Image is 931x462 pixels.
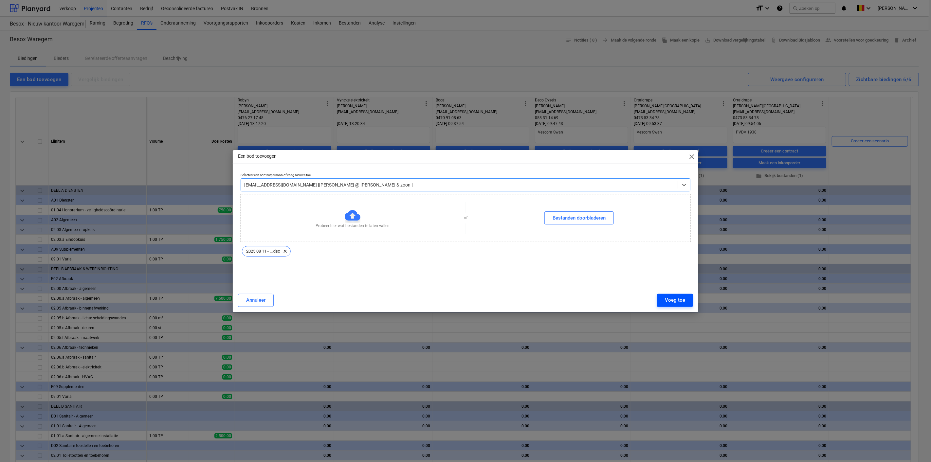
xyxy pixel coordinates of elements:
div: Probeer hier wat bestanden te laten vallenofBestanden doorbladeren [241,194,691,242]
span: close [688,153,696,161]
div: Annuleer [246,296,265,304]
button: Voeg toe [657,294,693,307]
div: Chatwidget [898,431,931,462]
button: Bestanden doorbladeren [544,211,614,224]
p: Selecteer een contactpersoon of voeg nieuwe toe [241,173,690,178]
span: 2025 08 11 - ...xlsx [242,249,284,254]
p: Een bod toevoegen [238,153,277,160]
button: Annuleer [238,294,274,307]
div: 2025 08 11 - ...xlsx [242,246,291,257]
p: Probeer hier wat bestanden te laten vallen [316,223,390,229]
div: Voeg toe [665,296,685,304]
p: of [464,215,468,221]
div: Bestanden doorbladeren [553,214,606,222]
iframe: Chat Widget [898,431,931,462]
span: clear [281,247,289,255]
